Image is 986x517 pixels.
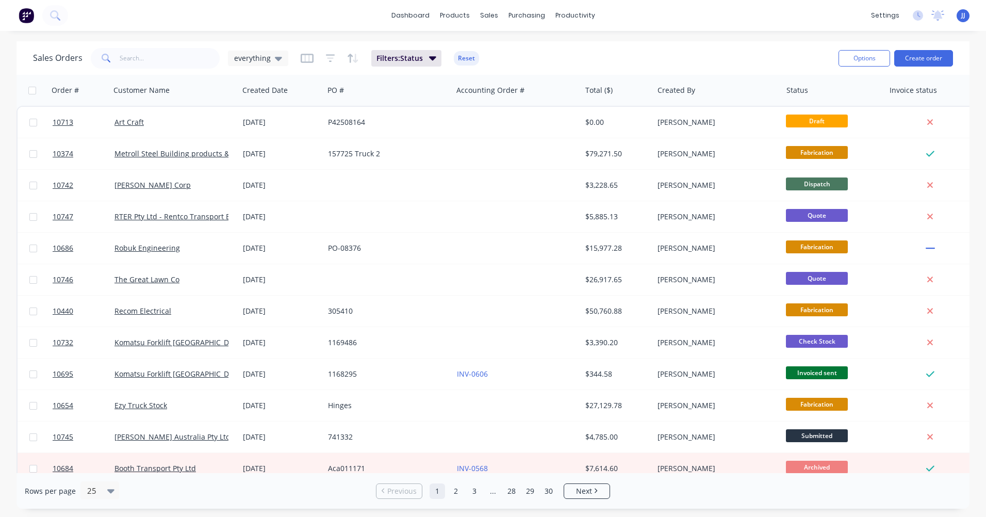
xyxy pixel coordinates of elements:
a: 10745 [53,422,114,453]
div: [DATE] [243,463,320,474]
img: Factory [19,8,34,23]
span: 10684 [53,463,73,474]
span: Fabrication [786,303,848,316]
div: [DATE] [243,243,320,253]
span: Archived [786,461,848,474]
a: Page 3 [467,483,482,499]
span: 10732 [53,337,73,348]
div: [PERSON_NAME] [658,306,772,316]
div: $79,271.50 [585,149,646,159]
span: Fabrication [786,240,848,253]
a: Page 2 [448,483,464,499]
span: Quote [786,272,848,285]
div: [PERSON_NAME] [658,337,772,348]
div: Customer Name [113,85,170,95]
div: [PERSON_NAME] [658,243,772,253]
span: 10654 [53,400,73,411]
span: 10374 [53,149,73,159]
div: [DATE] [243,306,320,316]
div: productivity [550,8,600,23]
a: 10686 [53,233,114,264]
a: Page 28 [504,483,519,499]
div: [DATE] [243,212,320,222]
div: Created Date [242,85,288,95]
div: [DATE] [243,369,320,379]
a: 10684 [53,453,114,484]
a: 10732 [53,327,114,358]
div: $26,917.65 [585,274,646,285]
div: [PERSON_NAME] [658,117,772,127]
a: dashboard [386,8,435,23]
button: Filters:Status [371,50,441,67]
a: 10654 [53,390,114,421]
div: PO # [327,85,344,95]
a: [PERSON_NAME] Australia Pty Ltd [114,432,231,442]
span: Fabrication [786,398,848,411]
span: Next [576,486,592,496]
a: 10746 [53,264,114,295]
div: Status [786,85,808,95]
div: Aca011171 [328,463,442,474]
a: [PERSON_NAME] Corp [114,180,191,190]
div: [PERSON_NAME] [658,274,772,285]
span: 10713 [53,117,73,127]
h1: Sales Orders [33,53,83,63]
div: [PERSON_NAME] [658,149,772,159]
span: Filters: Status [376,53,423,63]
a: Jump forward [485,483,501,499]
div: sales [475,8,503,23]
div: [PERSON_NAME] [658,369,772,379]
span: Previous [387,486,417,496]
a: 10374 [53,138,114,169]
div: Created By [658,85,695,95]
ul: Pagination [372,483,614,499]
div: [DATE] [243,149,320,159]
div: [PERSON_NAME] [658,463,772,474]
div: $27,129.78 [585,400,646,411]
a: Recom Electrical [114,306,171,316]
span: 10746 [53,274,73,285]
div: 1168295 [328,369,442,379]
div: $0.00 [585,117,646,127]
span: Dispatch [786,177,848,190]
div: products [435,8,475,23]
button: Options [839,50,890,67]
div: 741332 [328,432,442,442]
span: Invoiced sent [786,366,848,379]
div: $4,785.00 [585,432,646,442]
a: Robuk Engineering [114,243,180,253]
a: Ezy Truck Stock [114,400,167,410]
span: JJ [961,11,965,20]
div: Total ($) [585,85,613,95]
span: Draft [786,115,848,127]
div: [DATE] [243,274,320,285]
span: 10695 [53,369,73,379]
div: Invoice status [890,85,937,95]
span: Submitted [786,429,848,442]
div: [DATE] [243,117,320,127]
div: [PERSON_NAME] [658,400,772,411]
span: 10745 [53,432,73,442]
a: Page 29 [522,483,538,499]
div: [DATE] [243,400,320,411]
div: Order # [52,85,79,95]
a: 10713 [53,107,114,138]
a: 10440 [53,296,114,327]
div: [PERSON_NAME] [658,212,772,222]
button: Reset [454,51,479,66]
span: everything [234,53,271,63]
div: Accounting Order # [456,85,524,95]
div: $3,390.20 [585,337,646,348]
input: Search... [120,48,220,69]
a: Previous page [376,486,422,496]
div: PO-08376 [328,243,442,253]
div: [DATE] [243,180,320,190]
div: $15,977.28 [585,243,646,253]
a: 10747 [53,201,114,232]
div: Hinges [328,400,442,411]
span: 10742 [53,180,73,190]
a: Komatsu Forklift [GEOGRAPHIC_DATA] [114,337,244,347]
a: RTER Pty Ltd - Rentco Transport Equipment Rentals [114,212,292,221]
span: Quote [786,209,848,222]
div: $50,760.88 [585,306,646,316]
